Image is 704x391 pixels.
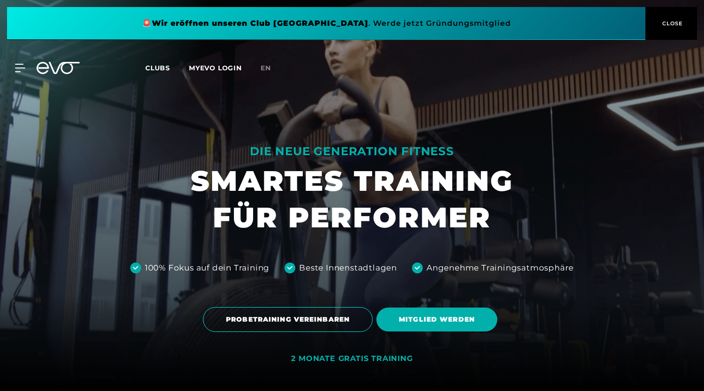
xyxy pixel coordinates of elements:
[261,63,282,74] a: en
[399,315,475,324] span: MITGLIED WERDEN
[226,315,350,324] span: PROBETRAINING VEREINBAREN
[189,64,242,72] a: MYEVO LOGIN
[291,354,412,364] div: 2 MONATE GRATIS TRAINING
[261,64,271,72] span: en
[191,163,513,236] h1: SMARTES TRAINING FÜR PERFORMER
[376,301,501,338] a: MITGLIED WERDEN
[191,144,513,159] div: DIE NEUE GENERATION FITNESS
[145,63,189,72] a: Clubs
[427,262,574,274] div: Angenehme Trainingsatmosphäre
[645,7,697,40] button: CLOSE
[145,64,170,72] span: Clubs
[203,300,376,339] a: PROBETRAINING VEREINBAREN
[660,19,683,28] span: CLOSE
[299,262,397,274] div: Beste Innenstadtlagen
[145,262,270,274] div: 100% Fokus auf dein Training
